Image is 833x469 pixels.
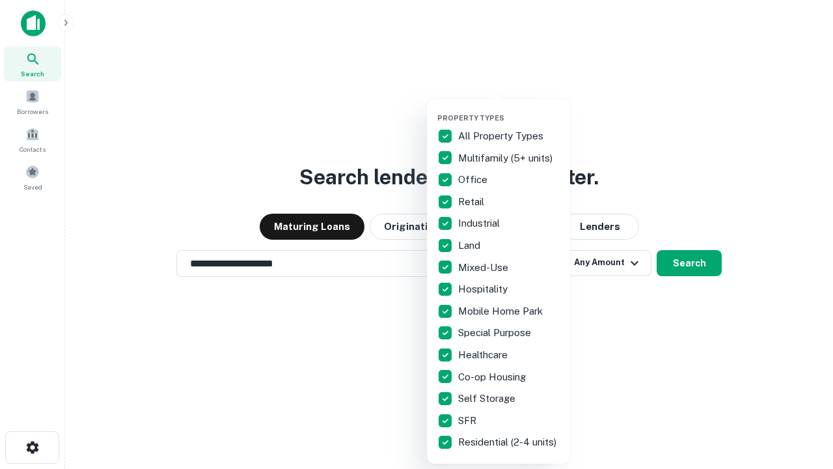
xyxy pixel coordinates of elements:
p: Residential (2-4 units) [458,434,559,450]
p: Office [458,172,490,188]
p: Mobile Home Park [458,304,545,319]
p: Retail [458,194,487,210]
p: Mixed-Use [458,260,511,276]
p: Healthcare [458,347,510,363]
p: Industrial [458,216,502,231]
p: Land [458,238,483,253]
p: SFR [458,413,479,429]
p: Hospitality [458,281,510,297]
span: Property Types [437,114,504,122]
p: Special Purpose [458,325,534,341]
p: Co-op Housing [458,369,528,385]
p: Self Storage [458,391,518,406]
p: All Property Types [458,128,546,144]
iframe: Chat Widget [768,365,833,427]
p: Multifamily (5+ units) [458,150,555,166]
